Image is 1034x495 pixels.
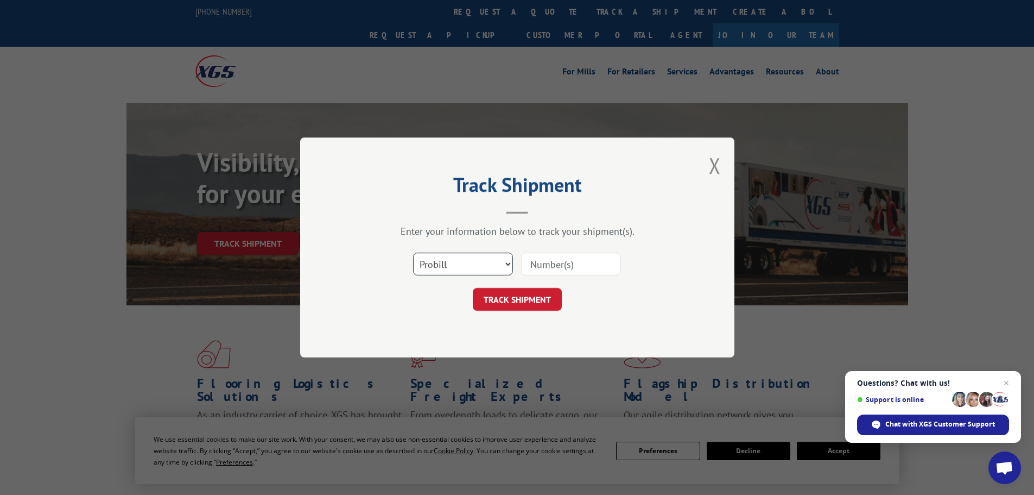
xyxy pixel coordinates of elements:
[1000,377,1013,390] span: Close chat
[521,253,621,275] input: Number(s)
[354,177,680,198] h2: Track Shipment
[988,452,1021,484] div: Open chat
[857,379,1009,387] span: Questions? Chat with us!
[857,415,1009,435] div: Chat with XGS Customer Support
[473,288,562,311] button: TRACK SHIPMENT
[885,419,995,429] span: Chat with XGS Customer Support
[354,225,680,237] div: Enter your information below to track your shipment(s).
[709,151,721,180] button: Close modal
[857,396,948,404] span: Support is online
